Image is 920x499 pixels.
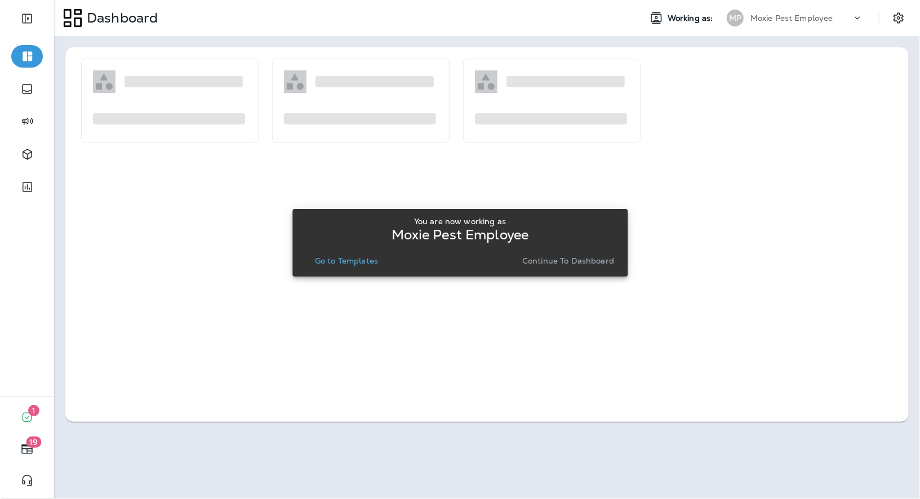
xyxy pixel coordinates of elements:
span: 19 [26,436,42,448]
p: Moxie Pest Employee [750,14,833,23]
p: You are now working as [414,217,506,226]
p: Dashboard [82,10,158,26]
button: 19 [11,438,43,460]
button: Continue to Dashboard [518,253,619,269]
p: Moxie Pest Employee [392,230,529,239]
button: 1 [11,406,43,429]
p: Go to Templates [315,256,378,265]
button: Settings [888,8,909,28]
button: Go to Templates [310,253,383,269]
span: 1 [28,405,39,416]
button: Expand Sidebar [11,7,43,30]
p: Continue to Dashboard [522,256,614,265]
span: Working as: [668,14,715,23]
div: MP [727,10,744,26]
